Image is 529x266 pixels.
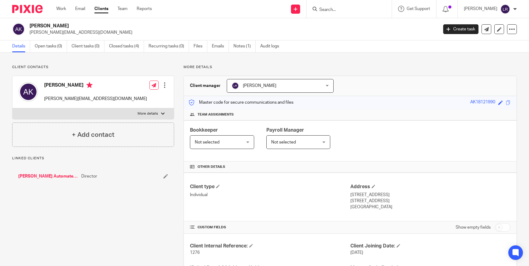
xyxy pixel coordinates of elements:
a: Audit logs [260,40,284,52]
img: Pixie [12,5,43,13]
a: Team [117,6,128,12]
a: Files [194,40,207,52]
span: [DATE] [350,250,363,255]
a: Recurring tasks (0) [149,40,189,52]
span: Bookkeeper [190,128,218,133]
h3: Client manager [190,83,221,89]
img: svg%3E [500,4,510,14]
p: [STREET_ADDRESS] [350,198,510,204]
span: [PERSON_NAME] [243,84,276,88]
h4: Address [350,184,510,190]
a: Email [75,6,85,12]
p: [PERSON_NAME][EMAIL_ADDRESS][DOMAIN_NAME] [44,96,147,102]
a: Closed tasks (4) [109,40,144,52]
p: Individual [190,192,350,198]
span: Other details [198,164,225,169]
a: Emails [212,40,229,52]
p: Client contacts [12,65,174,70]
p: More details [138,111,158,116]
h4: Client type [190,184,350,190]
label: Show empty fields [456,224,491,230]
p: [STREET_ADDRESS] [350,192,510,198]
span: 1276 [190,250,200,255]
span: Team assignments [198,112,234,117]
h4: Client Internal Reference: [190,243,350,249]
p: [PERSON_NAME] [464,6,497,12]
a: Notes (1) [233,40,256,52]
p: [PERSON_NAME][EMAIL_ADDRESS][DOMAIN_NAME] [30,29,434,36]
a: Client tasks (0) [72,40,104,52]
div: AK18121990 [470,99,495,106]
input: Search [319,7,373,13]
p: More details [184,65,517,70]
a: Open tasks (0) [35,40,67,52]
span: Not selected [271,140,296,144]
span: Not selected [195,140,219,144]
h4: Client Joining Date: [350,243,510,249]
span: Get Support [407,7,430,11]
a: Work [56,6,66,12]
i: Primary [86,82,93,88]
h4: [PERSON_NAME] [44,82,147,90]
a: [PERSON_NAME] Automated Solutions [18,173,78,179]
p: [GEOGRAPHIC_DATA] [350,204,510,210]
a: Clients [94,6,108,12]
img: svg%3E [19,82,38,102]
a: Details [12,40,30,52]
img: svg%3E [232,82,239,89]
h2: [PERSON_NAME] [30,23,353,29]
h4: + Add contact [72,130,114,140]
a: Reports [137,6,152,12]
a: Create task [443,24,478,34]
h4: CUSTOM FIELDS [190,225,350,230]
img: svg%3E [12,23,25,36]
span: Payroll Manager [266,128,304,133]
p: Master code for secure communications and files [188,99,293,105]
p: Linked clients [12,156,174,161]
span: Director [81,173,97,179]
